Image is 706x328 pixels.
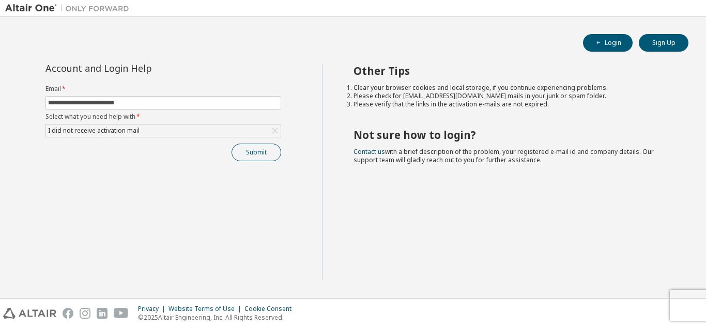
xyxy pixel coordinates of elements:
[45,85,281,93] label: Email
[3,308,56,319] img: altair_logo.svg
[354,147,385,156] a: Contact us
[354,84,670,92] li: Clear your browser cookies and local storage, if you continue experiencing problems.
[45,113,281,121] label: Select what you need help with
[232,144,281,161] button: Submit
[5,3,134,13] img: Altair One
[97,308,108,319] img: linkedin.svg
[354,147,654,164] span: with a brief description of the problem, your registered e-mail id and company details. Our suppo...
[45,64,234,72] div: Account and Login Help
[354,128,670,142] h2: Not sure how to login?
[138,305,168,313] div: Privacy
[354,100,670,108] li: Please verify that the links in the activation e-mails are not expired.
[63,308,73,319] img: facebook.svg
[47,125,141,136] div: I did not receive activation mail
[168,305,244,313] div: Website Terms of Use
[80,308,90,319] img: instagram.svg
[138,313,298,322] p: © 2025 Altair Engineering, Inc. All Rights Reserved.
[583,34,633,52] button: Login
[244,305,298,313] div: Cookie Consent
[46,124,281,137] div: I did not receive activation mail
[354,64,670,77] h2: Other Tips
[639,34,688,52] button: Sign Up
[114,308,129,319] img: youtube.svg
[354,92,670,100] li: Please check for [EMAIL_ADDRESS][DOMAIN_NAME] mails in your junk or spam folder.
